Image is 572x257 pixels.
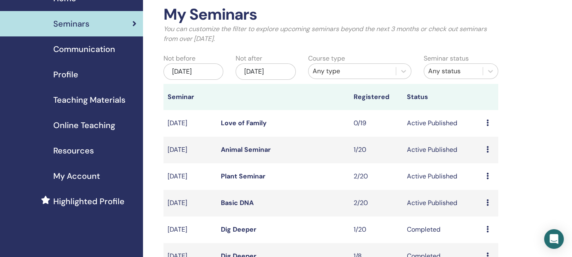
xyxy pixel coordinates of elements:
span: Profile [53,68,78,81]
td: 0/19 [350,110,403,137]
span: Resources [53,144,94,157]
td: Active Published [403,137,483,163]
td: Active Published [403,163,483,190]
td: Active Published [403,110,483,137]
td: 1/20 [350,137,403,163]
th: Status [403,84,483,110]
td: [DATE] [163,163,217,190]
td: [DATE] [163,137,217,163]
a: Plant Seminar [221,172,266,180]
span: My Account [53,170,100,182]
div: [DATE] [236,63,295,80]
td: 2/20 [350,163,403,190]
span: Teaching Materials [53,94,125,106]
span: Highlighted Profile [53,195,125,207]
div: Open Intercom Messenger [544,229,564,249]
td: 1/20 [350,216,403,243]
td: [DATE] [163,190,217,216]
label: Course type [308,54,345,63]
span: Online Teaching [53,119,115,131]
td: Completed [403,216,483,243]
div: Any status [428,66,479,76]
td: [DATE] [163,216,217,243]
a: Animal Seminar [221,145,271,154]
label: Seminar status [424,54,469,63]
a: Dig Deeper [221,225,256,234]
th: Seminar [163,84,217,110]
div: Any type [313,66,392,76]
div: [DATE] [163,63,223,80]
td: Active Published [403,190,483,216]
h2: My Seminars [163,5,498,24]
a: Basic DNA [221,198,254,207]
label: Not after [236,54,262,63]
th: Registered [350,84,403,110]
td: [DATE] [163,110,217,137]
label: Not before [163,54,195,63]
a: Love of Family [221,119,267,127]
p: You can customize the filter to explore upcoming seminars beyond the next 3 months or check out s... [163,24,498,44]
td: 2/20 [350,190,403,216]
span: Seminars [53,18,89,30]
span: Communication [53,43,115,55]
